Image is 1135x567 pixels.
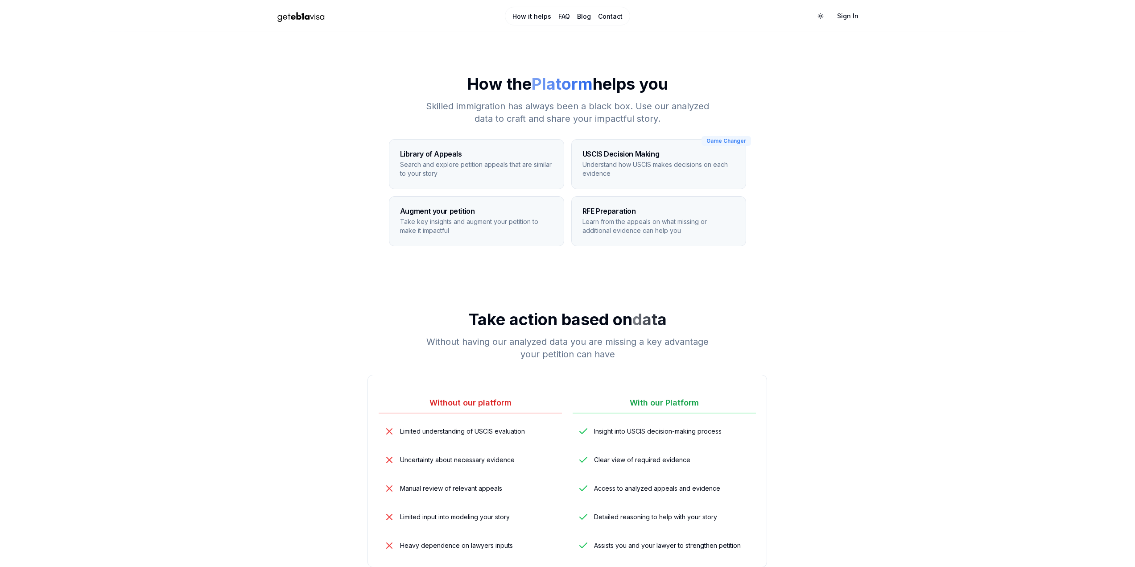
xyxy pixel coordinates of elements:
[270,75,866,93] h1: How the helps you
[573,397,756,414] h3: With our Platform
[594,484,720,493] span: Access to analyzed appeals and evidence
[582,150,735,157] h3: USCIS Decision Making
[379,397,562,414] h3: Without our platform
[582,217,735,235] p: Learn from the appeals on what missing or additional evidence can help you
[400,207,553,215] h3: Augment your petition
[594,541,741,550] span: Assists you and your lawyer to strengthen petition
[400,484,502,493] span: Manual review of relevant appeals
[512,12,551,21] a: How it helps
[505,7,630,25] nav: Main
[400,160,553,178] p: Search and explore petition appeals that are similar to your story
[400,427,525,436] span: Limited understanding of USCIS evaluation
[558,12,570,21] a: FAQ
[270,310,866,328] h1: Take action based on
[594,427,722,436] span: Insight into USCIS decision-making process
[830,8,866,24] a: Sign In
[577,12,591,21] a: Blog
[532,74,593,94] span: Platorm
[582,160,735,178] p: Understand how USCIS makes decisions on each evidence
[400,455,515,464] span: Uncertainty about necessary evidence
[270,8,332,24] img: geteb1avisa logo
[594,513,717,521] span: Detailed reasoning to help with your story
[419,100,717,125] h3: Skilled immigration has always been a black box. Use our analyzed data to craft and share your im...
[598,12,623,21] a: Contact
[400,541,513,550] span: Heavy dependence on lawyers inputs
[632,310,667,329] span: data
[400,217,553,235] p: Take key insights and augment your petition to make it impactful
[400,513,510,521] span: Limited input into modeling your story
[594,455,690,464] span: Clear view of required evidence
[419,335,717,360] h3: Without having our analyzed data you are missing a key advantage your petition can have
[582,207,735,215] h3: RFE Preparation
[270,8,468,24] a: Home Page
[400,150,553,157] h3: Library of Appeals
[702,136,751,146] div: Game Changer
